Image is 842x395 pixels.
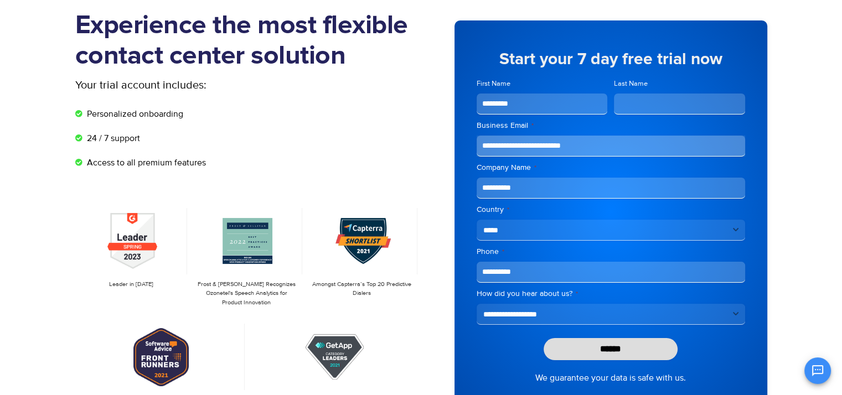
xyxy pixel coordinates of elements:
[84,107,183,121] span: Personalized onboarding
[477,51,745,67] h5: Start your 7 day free trial now
[804,357,831,384] button: Open chat
[311,280,412,298] p: Amongst Capterra’s Top 20 Predictive Dialers
[84,156,206,169] span: Access to all premium features
[75,11,421,71] h1: Experience the most flexible contact center solution
[535,371,686,384] a: We guarantee your data is safe with us.
[614,79,745,89] label: Last Name
[477,79,608,89] label: First Name
[196,280,297,308] p: Frost & [PERSON_NAME] Recognizes Ozonetel's Speech Analytics for Product Innovation
[81,280,182,289] p: Leader in [DATE]
[477,120,745,131] label: Business Email
[477,288,745,299] label: How did you hear about us?
[75,77,338,93] p: Your trial account includes:
[477,246,745,257] label: Phone
[477,162,745,173] label: Company Name
[84,132,140,145] span: 24 / 7 support
[477,204,745,215] label: Country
